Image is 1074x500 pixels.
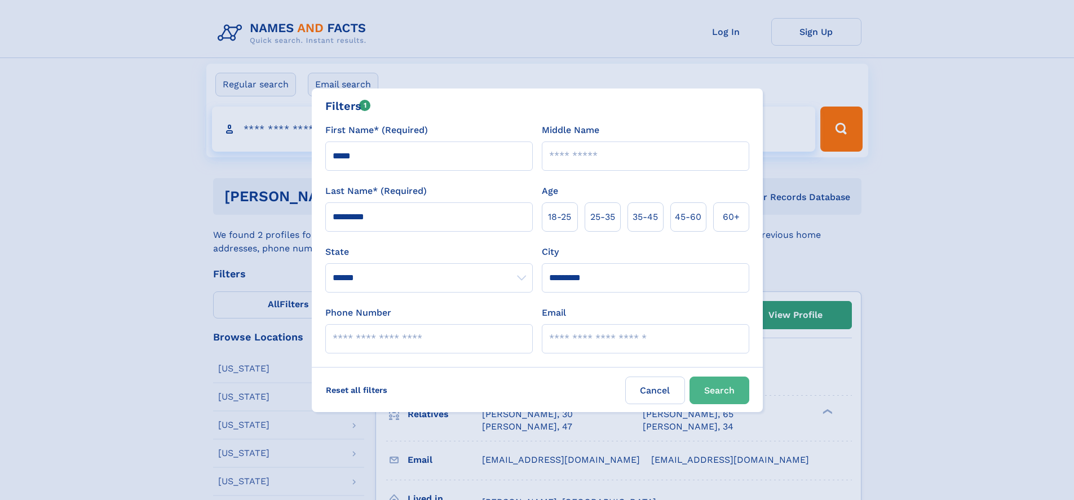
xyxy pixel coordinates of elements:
[542,245,559,259] label: City
[325,98,371,114] div: Filters
[542,123,599,137] label: Middle Name
[675,210,701,224] span: 45‑60
[690,377,749,404] button: Search
[548,210,571,224] span: 18‑25
[325,306,391,320] label: Phone Number
[319,377,395,404] label: Reset all filters
[625,377,685,404] label: Cancel
[542,306,566,320] label: Email
[542,184,558,198] label: Age
[723,210,740,224] span: 60+
[325,245,533,259] label: State
[325,123,428,137] label: First Name* (Required)
[590,210,615,224] span: 25‑35
[325,184,427,198] label: Last Name* (Required)
[633,210,658,224] span: 35‑45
